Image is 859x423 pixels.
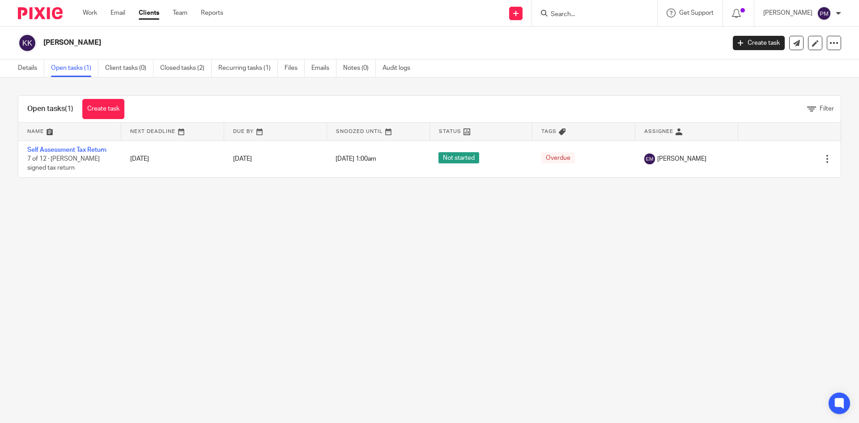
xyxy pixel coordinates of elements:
h1: Open tasks [27,104,73,114]
span: Overdue [541,152,575,163]
span: Status [439,129,461,134]
a: Audit logs [383,60,417,77]
span: [DATE] [233,156,252,162]
h2: [PERSON_NAME] [43,38,584,47]
a: Work [83,9,97,17]
a: Files [285,60,305,77]
span: [DATE] 1:00am [336,156,376,162]
img: svg%3E [817,6,831,21]
span: 7 of 12 · [PERSON_NAME] signed tax return [27,156,100,171]
a: Clients [139,9,159,17]
span: Get Support [679,10,714,16]
input: Search [550,11,630,19]
a: Team [173,9,187,17]
a: Emails [311,60,336,77]
span: Snoozed Until [336,129,383,134]
a: Open tasks (1) [51,60,98,77]
a: Create task [733,36,785,50]
span: (1) [65,105,73,112]
img: svg%3E [644,154,655,164]
span: Tags [541,129,557,134]
a: Create task [82,99,124,119]
a: Client tasks (0) [105,60,153,77]
td: [DATE] [121,141,224,177]
a: Email [111,9,125,17]
img: svg%3E [18,34,37,52]
a: Closed tasks (2) [160,60,212,77]
span: [PERSON_NAME] [657,154,706,163]
a: Recurring tasks (1) [218,60,278,77]
a: Notes (0) [343,60,376,77]
a: Self Assessment Tax Return [27,147,106,153]
a: Reports [201,9,223,17]
p: [PERSON_NAME] [763,9,812,17]
span: Filter [820,106,834,112]
img: Pixie [18,7,63,19]
span: Not started [438,152,479,163]
a: Details [18,60,44,77]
